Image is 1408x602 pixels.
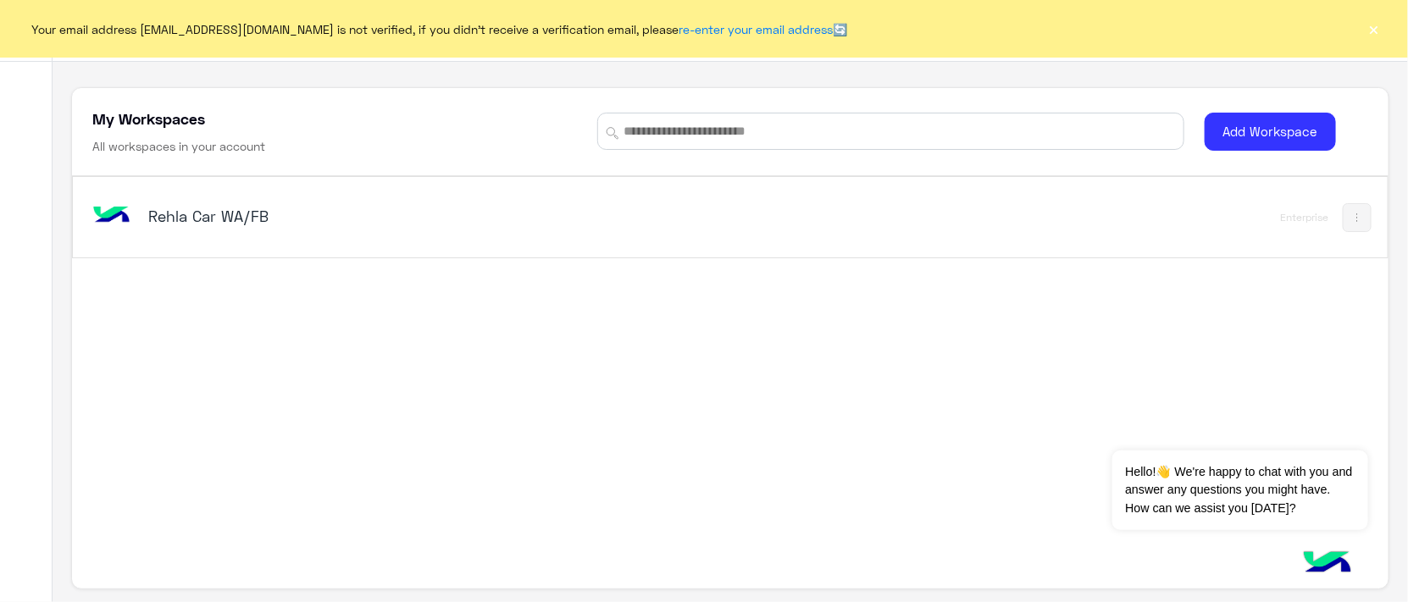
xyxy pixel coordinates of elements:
[1298,534,1357,594] img: hulul-logo.png
[679,22,834,36] a: re-enter your email address
[92,138,265,155] h6: All workspaces in your account
[32,20,848,38] span: Your email address [EMAIL_ADDRESS][DOMAIN_NAME] is not verified, if you didn't receive a verifica...
[1281,211,1329,224] div: Enterprise
[148,206,610,226] h5: Rehla Car WA/FB
[92,108,205,129] h5: My Workspaces
[1366,20,1383,37] button: ×
[1205,113,1336,151] button: Add Workspace
[89,193,135,239] img: bot image
[1112,450,1367,530] span: Hello!👋 We're happy to chat with you and answer any questions you might have. How can we assist y...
